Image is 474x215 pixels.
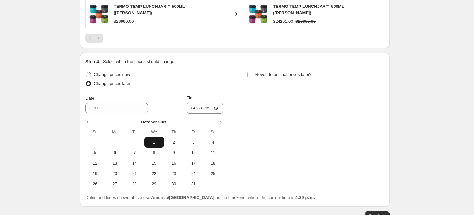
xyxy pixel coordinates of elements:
[295,195,315,200] b: 4:39 p. m.
[166,150,181,155] span: 9
[85,58,100,65] h2: Step 4.
[184,137,203,148] button: Friday October 3 2025
[184,179,203,189] button: Friday October 31 2025
[85,103,148,113] input: 9/25/2025
[166,181,181,187] span: 30
[85,96,94,101] span: Date
[147,129,161,135] span: We
[125,148,144,158] button: Tuesday October 7 2025
[125,168,144,179] button: Tuesday October 21 2025
[114,4,185,15] span: TERMO TEMP LUNCHJAR™ 500ML ([PERSON_NAME])
[164,148,183,158] button: Thursday October 9 2025
[186,140,201,145] span: 3
[186,171,201,176] span: 24
[85,34,103,43] nav: Pagination
[89,4,108,24] img: 107200_01_02_03_07_TEMP_LunchJar_Kids_0.5L_Web_80x.jpg
[215,118,224,127] button: Show next month, November 2025
[164,127,183,137] th: Thursday
[147,150,161,155] span: 8
[127,150,142,155] span: 7
[147,171,161,176] span: 22
[186,129,201,135] span: Fr
[88,150,102,155] span: 5
[203,168,223,179] button: Saturday October 25 2025
[166,171,181,176] span: 23
[147,161,161,166] span: 15
[85,179,105,189] button: Sunday October 26 2025
[206,129,220,135] span: Sa
[187,95,196,100] span: Time
[147,140,161,145] span: 1
[105,127,124,137] th: Monday
[127,171,142,176] span: 21
[186,161,201,166] span: 17
[114,18,134,25] div: $26990.00
[85,148,105,158] button: Sunday October 5 2025
[186,150,201,155] span: 10
[103,58,174,65] p: Select when the prices should change
[164,158,183,168] button: Thursday October 16 2025
[144,137,164,148] button: Wednesday October 1 2025
[108,181,122,187] span: 27
[206,150,220,155] span: 11
[127,161,142,166] span: 14
[108,171,122,176] span: 20
[164,137,183,148] button: Thursday October 2 2025
[164,179,183,189] button: Thursday October 30 2025
[203,148,223,158] button: Saturday October 11 2025
[94,72,130,77] span: Change prices now
[88,161,102,166] span: 12
[85,168,105,179] button: Sunday October 19 2025
[144,158,164,168] button: Wednesday October 15 2025
[94,81,131,86] span: Change prices later
[166,140,181,145] span: 2
[105,148,124,158] button: Monday October 6 2025
[248,4,268,24] img: 107200_01_02_03_07_TEMP_LunchJar_Kids_0.5L_Web_80x.jpg
[203,137,223,148] button: Saturday October 4 2025
[105,158,124,168] button: Monday October 13 2025
[144,179,164,189] button: Wednesday October 29 2025
[108,161,122,166] span: 13
[151,195,214,200] b: America/[GEOGRAPHIC_DATA]
[108,150,122,155] span: 6
[125,179,144,189] button: Tuesday October 28 2025
[184,168,203,179] button: Friday October 24 2025
[164,168,183,179] button: Thursday October 23 2025
[206,140,220,145] span: 4
[85,158,105,168] button: Sunday October 12 2025
[125,127,144,137] th: Tuesday
[184,148,203,158] button: Friday October 10 2025
[184,158,203,168] button: Friday October 17 2025
[108,129,122,135] span: Mo
[206,171,220,176] span: 25
[184,127,203,137] th: Friday
[144,127,164,137] th: Wednesday
[186,181,201,187] span: 31
[273,18,293,25] div: $24291.00
[147,181,161,187] span: 29
[203,127,223,137] th: Saturday
[187,103,223,114] input: 12:00
[127,129,142,135] span: Tu
[295,18,315,25] strike: $26990.00
[88,129,102,135] span: Su
[94,34,103,43] button: Next
[255,72,312,77] span: Revert to original prices later?
[166,161,181,166] span: 16
[105,168,124,179] button: Monday October 20 2025
[273,4,344,15] span: TERMO TEMP LUNCHJAR™ 500ML ([PERSON_NAME])
[125,158,144,168] button: Tuesday October 14 2025
[88,171,102,176] span: 19
[85,195,315,200] span: Dates and times shown above use as the timezone, where the current time is
[144,168,164,179] button: Wednesday October 22 2025
[144,148,164,158] button: Wednesday October 8 2025
[85,127,105,137] th: Sunday
[105,179,124,189] button: Monday October 27 2025
[88,181,102,187] span: 26
[203,158,223,168] button: Saturday October 18 2025
[127,181,142,187] span: 28
[166,129,181,135] span: Th
[206,161,220,166] span: 18
[84,118,93,127] button: Show previous month, September 2025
